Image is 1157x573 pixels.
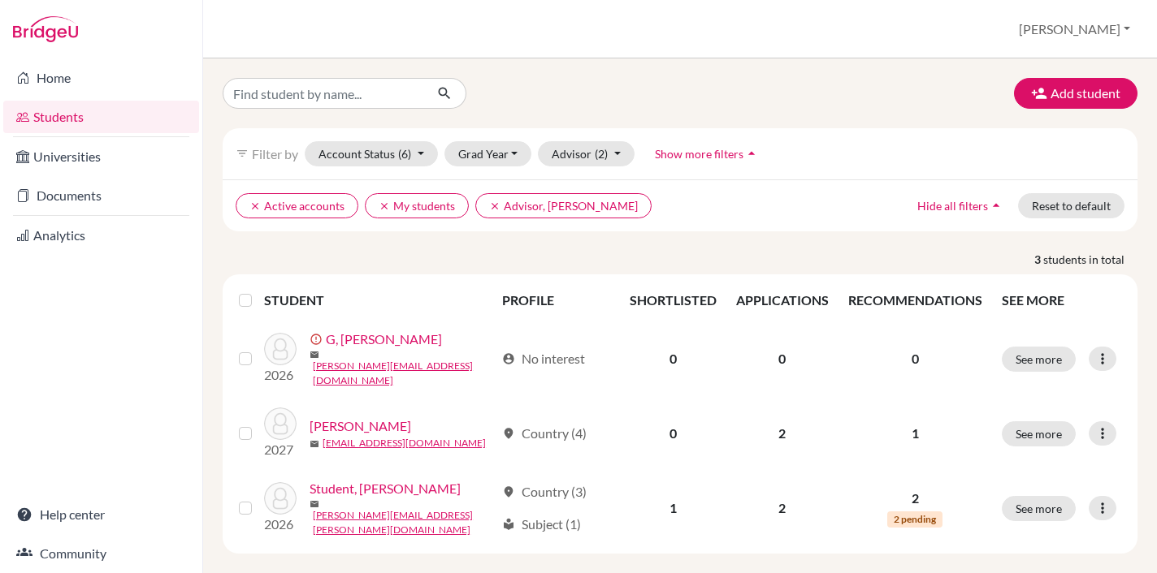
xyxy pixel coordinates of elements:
[502,515,581,534] div: Subject (1)
[903,193,1018,218] button: Hide all filtersarrow_drop_up
[310,416,411,436] a: [PERSON_NAME]
[726,469,838,547] td: 2
[310,439,319,449] span: mail
[620,469,726,547] td: 1
[310,479,461,498] a: Student, [PERSON_NAME]
[3,179,199,212] a: Documents
[475,193,652,218] button: clearAdvisor, [PERSON_NAME]
[992,281,1131,320] th: SEE MORE
[1002,347,1076,372] button: See more
[502,352,515,365] span: account_circle
[236,193,358,218] button: clearActive accounts
[726,320,838,398] td: 0
[620,398,726,469] td: 0
[13,16,78,42] img: Bridge-U
[313,359,495,388] a: [PERSON_NAME][EMAIL_ADDRESS][DOMAIN_NAME]
[365,193,469,218] button: clearMy students
[313,508,495,537] a: [PERSON_NAME][EMAIL_ADDRESS][PERSON_NAME][DOMAIN_NAME]
[1034,251,1043,268] strong: 3
[726,281,838,320] th: APPLICATIONS
[305,141,438,166] button: Account Status(6)
[310,333,326,346] span: error_outline
[641,141,773,166] button: Show more filtersarrow_drop_up
[1018,193,1124,218] button: Reset to default
[620,281,726,320] th: SHORTLISTED
[398,147,411,161] span: (6)
[3,498,199,531] a: Help center
[264,407,297,440] img: Gupta, Riya
[502,485,515,498] span: location_on
[620,320,726,398] td: 0
[848,489,982,508] p: 2
[264,440,297,459] p: 2027
[502,482,587,502] div: Country (3)
[726,398,838,469] td: 2
[595,147,608,161] span: (2)
[502,427,515,440] span: location_on
[848,349,982,368] p: 0
[1043,251,1137,268] span: students in total
[444,141,532,166] button: Grad Year
[3,140,199,173] a: Universities
[249,200,261,212] i: clear
[1012,14,1137,45] button: [PERSON_NAME]
[323,436,486,450] a: [EMAIL_ADDRESS][DOMAIN_NAME]
[655,147,743,161] span: Show more filters
[3,101,199,133] a: Students
[502,424,587,443] div: Country (4)
[917,199,988,213] span: Hide all filters
[236,147,249,160] i: filter_list
[264,333,297,365] img: G, Tanmay
[489,200,500,212] i: clear
[223,78,424,109] input: Find student by name...
[3,62,199,94] a: Home
[326,330,442,349] a: G, [PERSON_NAME]
[1002,421,1076,446] button: See more
[310,350,319,360] span: mail
[502,518,515,531] span: local_library
[1014,78,1137,109] button: Add student
[887,511,942,528] span: 2 pending
[502,349,585,368] div: No interest
[264,482,297,515] img: Student, Riya
[264,365,297,385] p: 2026
[252,146,298,162] span: Filter by
[492,281,620,320] th: PROFILE
[379,200,390,212] i: clear
[743,145,760,162] i: arrow_drop_up
[3,537,199,570] a: Community
[838,281,992,320] th: RECOMMENDATIONS
[538,141,635,166] button: Advisor(2)
[264,515,297,534] p: 2026
[3,219,199,252] a: Analytics
[310,499,319,509] span: mail
[988,197,1004,213] i: arrow_drop_up
[848,424,982,443] p: 1
[264,281,492,320] th: STUDENT
[1002,496,1076,521] button: See more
